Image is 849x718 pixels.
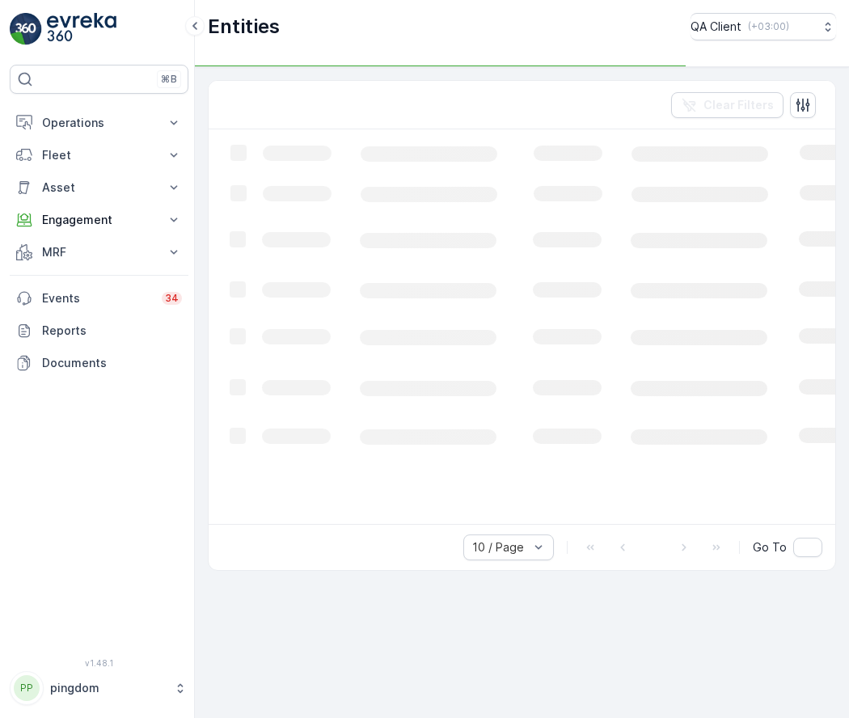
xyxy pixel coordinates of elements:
[753,539,787,555] span: Go To
[50,680,166,696] p: pingdom
[42,212,156,228] p: Engagement
[42,290,152,306] p: Events
[208,14,280,40] p: Entities
[42,115,156,131] p: Operations
[165,292,179,305] p: 34
[10,204,188,236] button: Engagement
[47,13,116,45] img: logo_light-DOdMpM7g.png
[10,107,188,139] button: Operations
[42,323,182,339] p: Reports
[42,147,156,163] p: Fleet
[161,73,177,86] p: ⌘B
[671,92,784,118] button: Clear Filters
[10,171,188,204] button: Asset
[42,355,182,371] p: Documents
[14,675,40,701] div: PP
[10,347,188,379] a: Documents
[691,13,836,40] button: QA Client(+03:00)
[42,179,156,196] p: Asset
[703,97,774,113] p: Clear Filters
[10,671,188,705] button: PPpingdom
[10,282,188,315] a: Events34
[42,244,156,260] p: MRF
[10,236,188,268] button: MRF
[748,20,789,33] p: ( +03:00 )
[10,13,42,45] img: logo
[10,139,188,171] button: Fleet
[10,658,188,668] span: v 1.48.1
[691,19,741,35] p: QA Client
[10,315,188,347] a: Reports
